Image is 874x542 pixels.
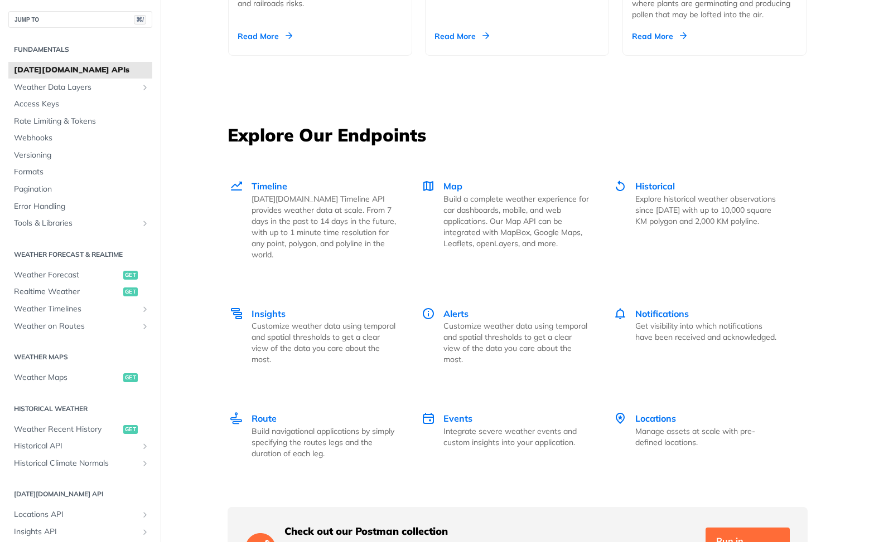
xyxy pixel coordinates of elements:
[8,45,152,55] h2: Fundamentals
[8,267,152,284] a: Weather Forecastget
[8,318,152,335] a: Weather on RoutesShow subpages for Weather on Routes
[443,180,462,192] span: Map
[252,413,277,424] span: Route
[14,509,138,520] span: Locations API
[8,301,152,318] a: Weather TimelinesShow subpages for Weather Timelines
[614,307,627,320] img: Notifications
[230,179,243,193] img: Timeline
[8,164,152,180] a: Formats
[443,426,589,448] p: Integrate severe weather events and custom insights into your application.
[14,133,149,144] span: Webhooks
[8,11,152,28] button: JUMP TO⌘/
[8,524,152,540] a: Insights APIShow subpages for Insights API
[14,526,138,538] span: Insights API
[8,198,152,215] a: Error Handling
[14,424,120,435] span: Weather Recent History
[14,441,138,452] span: Historical API
[228,123,808,147] h3: Explore Our Endpoints
[409,388,601,482] a: Events Events Integrate severe weather events and custom insights into your application.
[8,62,152,79] a: [DATE][DOMAIN_NAME] APIs
[229,388,409,482] a: Route Route Build navigational applications by simply specifying the routes legs and the duration...
[252,426,397,459] p: Build navigational applications by simply specifying the routes legs and the duration of each leg.
[14,116,149,127] span: Rate Limiting & Tokens
[635,426,781,448] p: Manage assets at scale with pre-defined locations.
[8,455,152,472] a: Historical Climate NormalsShow subpages for Historical Climate Normals
[614,179,627,193] img: Historical
[8,438,152,455] a: Historical APIShow subpages for Historical API
[123,425,138,434] span: get
[635,320,781,343] p: Get visibility into which notifications have been received and acknowledged.
[632,31,687,42] div: Read More
[14,304,138,315] span: Weather Timelines
[123,373,138,382] span: get
[14,218,138,229] span: Tools & Libraries
[14,65,149,76] span: [DATE][DOMAIN_NAME] APIs
[141,83,149,92] button: Show subpages for Weather Data Layers
[443,320,589,365] p: Customize weather data using temporal and spatial thresholds to get a clear view of the data you ...
[8,113,152,130] a: Rate Limiting & Tokens
[14,372,120,383] span: Weather Maps
[141,442,149,451] button: Show subpages for Historical API
[238,31,292,42] div: Read More
[14,150,149,161] span: Versioning
[8,96,152,113] a: Access Keys
[8,369,152,386] a: Weather Mapsget
[141,459,149,468] button: Show subpages for Historical Climate Normals
[8,489,152,499] h2: [DATE][DOMAIN_NAME] API
[422,412,435,425] img: Events
[443,413,472,424] span: Events
[14,321,138,332] span: Weather on Routes
[230,412,243,425] img: Route
[229,156,409,284] a: Timeline Timeline [DATE][DOMAIN_NAME] Timeline API provides weather data at scale. From 7 days in...
[252,308,286,319] span: Insights
[434,31,489,42] div: Read More
[614,412,627,425] img: Locations
[8,352,152,362] h2: Weather Maps
[230,307,243,320] img: Insights
[8,284,152,300] a: Realtime Weatherget
[443,308,469,319] span: Alerts
[635,193,781,227] p: Explore historical weather observations since [DATE] with up to 10,000 square KM polygon and 2,00...
[14,286,120,297] span: Realtime Weather
[8,147,152,164] a: Versioning
[123,287,138,296] span: get
[141,510,149,519] button: Show subpages for Locations API
[141,219,149,228] button: Show subpages for Tools & Libraries
[8,506,152,523] a: Locations APIShow subpages for Locations API
[14,458,138,469] span: Historical Climate Normals
[252,320,397,365] p: Customize weather data using temporal and spatial thresholds to get a clear view of the data you ...
[14,167,149,178] span: Formats
[601,156,793,284] a: Historical Historical Explore historical weather observations since [DATE] with up to 10,000 squa...
[422,307,435,320] img: Alerts
[8,130,152,147] a: Webhooks
[409,156,601,284] a: Map Map Build a complete weather experience for car dashboards, mobile, and web applications. Our...
[14,184,149,195] span: Pagination
[8,79,152,96] a: Weather Data LayersShow subpages for Weather Data Layers
[409,284,601,389] a: Alerts Alerts Customize weather data using temporal and spatial thresholds to get a clear view of...
[443,193,589,249] p: Build a complete weather experience for car dashboards, mobile, and web applications. Our Map API...
[14,99,149,110] span: Access Keys
[8,181,152,198] a: Pagination
[141,322,149,331] button: Show subpages for Weather on Routes
[14,82,138,93] span: Weather Data Layers
[422,179,435,193] img: Map
[123,271,138,280] span: get
[141,305,149,314] button: Show subpages for Weather Timelines
[8,250,152,260] h2: Weather Forecast & realtime
[8,215,152,232] a: Tools & LibrariesShow subpages for Tools & Libraries
[635,308,689,319] span: Notifications
[8,404,152,414] h2: Historical Weather
[141,528,149,536] button: Show subpages for Insights API
[601,284,793,389] a: Notifications Notifications Get visibility into which notifications have been received and acknow...
[229,284,409,389] a: Insights Insights Customize weather data using temporal and spatial thresholds to get a clear vie...
[252,180,287,192] span: Timeline
[14,270,120,281] span: Weather Forecast
[635,180,675,192] span: Historical
[635,413,676,424] span: Locations
[252,193,397,260] p: [DATE][DOMAIN_NAME] Timeline API provides weather data at scale. From 7 days in the past to 14 da...
[601,388,793,482] a: Locations Locations Manage assets at scale with pre-defined locations.
[134,15,146,25] span: ⌘/
[14,201,149,212] span: Error Handling
[284,525,697,538] h5: Check out our Postman collection
[8,421,152,438] a: Weather Recent Historyget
